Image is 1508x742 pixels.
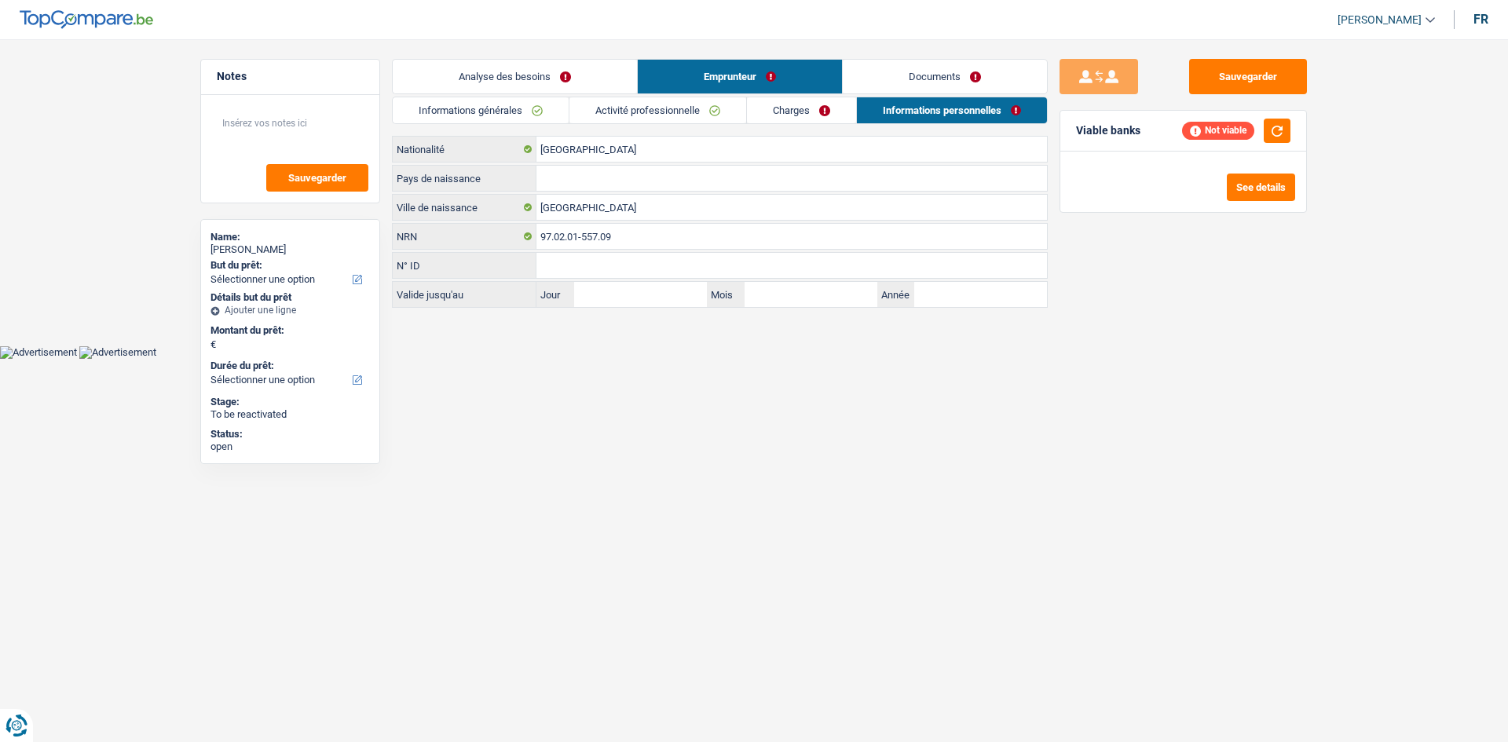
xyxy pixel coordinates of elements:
label: N° ID [393,253,536,278]
span: € [210,338,216,351]
div: Name: [210,231,370,243]
div: open [210,440,370,453]
button: See details [1227,174,1295,201]
label: Année [877,282,915,307]
label: Valide jusqu'au [393,282,536,307]
input: Belgique [536,166,1047,191]
input: JJ [574,282,707,307]
label: Pays de naissance [393,166,536,191]
img: TopCompare Logo [20,10,153,29]
div: Viable banks [1076,124,1140,137]
a: Informations personnelles [857,97,1047,123]
label: Montant du prêt: [210,324,367,337]
div: To be reactivated [210,408,370,421]
button: Sauvegarder [266,164,368,192]
input: 12.12.12-123.12 [536,224,1047,249]
label: Durée du prêt: [210,360,367,372]
div: Not viable [1182,122,1254,139]
a: Activité professionnelle [569,97,746,123]
span: [PERSON_NAME] [1338,13,1422,27]
div: Status: [210,428,370,440]
div: Ajouter une ligne [210,305,370,316]
label: But du prêt: [210,259,367,272]
label: Jour [536,282,574,307]
label: Mois [707,282,745,307]
h5: Notes [217,70,364,83]
input: AAAA [914,282,1047,307]
a: Charges [747,97,856,123]
a: Emprunteur [638,60,842,93]
div: fr [1473,12,1488,27]
button: Sauvegarder [1189,59,1307,94]
label: NRN [393,224,536,249]
a: Analyse des besoins [393,60,637,93]
a: Documents [843,60,1047,93]
img: Advertisement [79,346,156,359]
a: [PERSON_NAME] [1325,7,1435,33]
div: [PERSON_NAME] [210,243,370,256]
label: Nationalité [393,137,536,162]
input: MM [745,282,877,307]
div: Stage: [210,396,370,408]
a: Informations générales [393,97,569,123]
span: Sauvegarder [288,173,346,183]
input: Belgique [536,137,1047,162]
div: Détails but du prêt [210,291,370,304]
label: Ville de naissance [393,195,536,220]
